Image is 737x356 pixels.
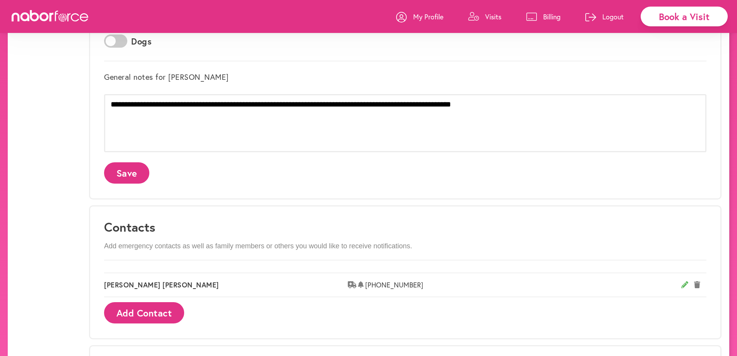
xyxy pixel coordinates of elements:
[585,5,624,28] a: Logout
[396,5,443,28] a: My Profile
[468,5,501,28] a: Visits
[104,162,149,184] button: Save
[526,5,561,28] a: Billing
[104,302,184,323] button: Add Contact
[131,36,152,46] label: Dogs
[413,12,443,21] p: My Profile
[602,12,624,21] p: Logout
[104,220,706,234] h3: Contacts
[104,72,229,82] label: General notes for [PERSON_NAME]
[485,12,501,21] p: Visits
[365,281,681,289] span: [PHONE_NUMBER]
[104,281,348,289] span: [PERSON_NAME] [PERSON_NAME]
[104,242,706,251] p: Add emergency contacts as well as family members or others you would like to receive notifications.
[641,7,728,26] div: Book a Visit
[543,12,561,21] p: Billing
